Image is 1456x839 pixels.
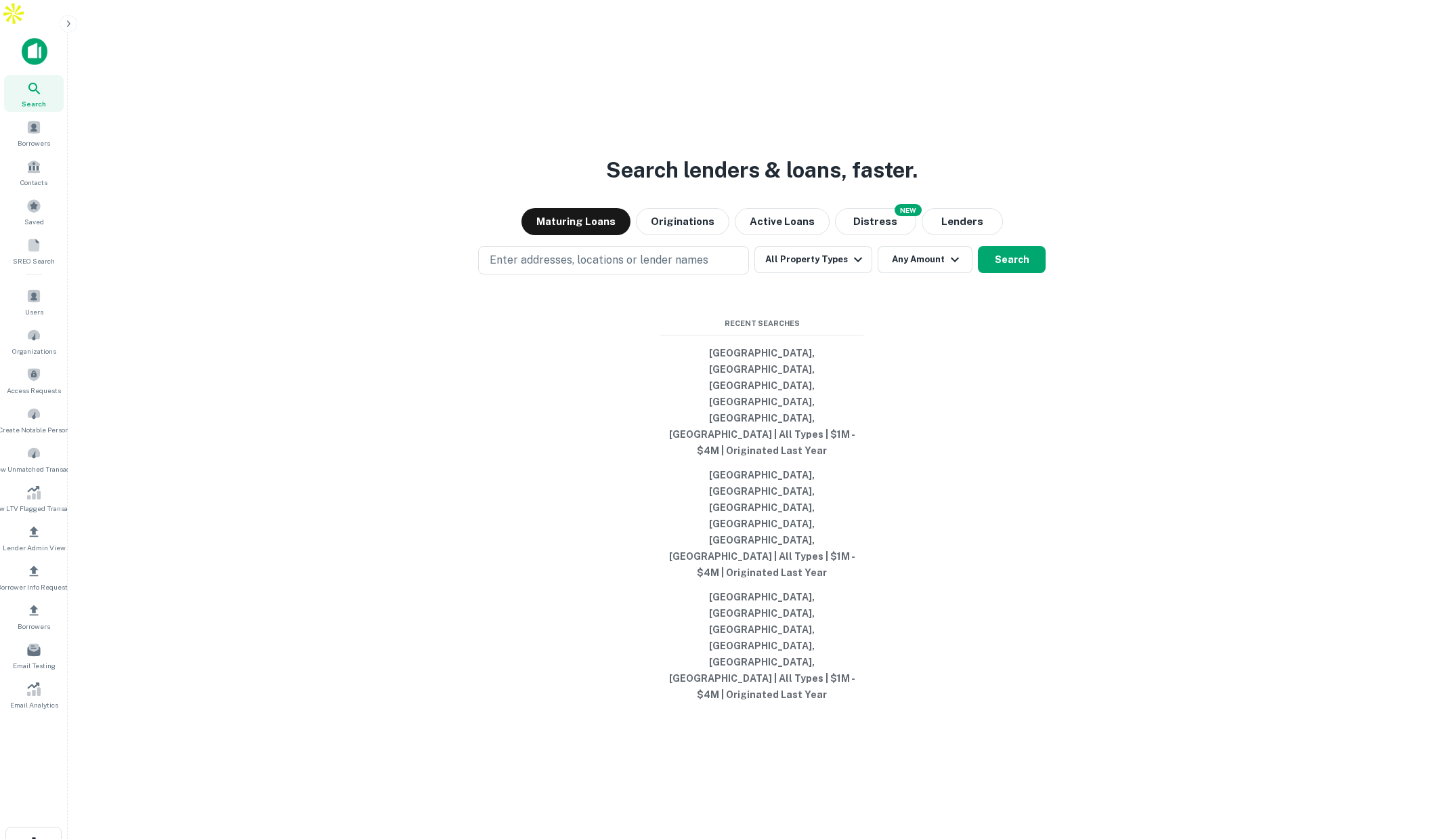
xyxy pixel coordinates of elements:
span: Email Testing [13,660,56,671]
button: [GEOGRAPHIC_DATA], [GEOGRAPHIC_DATA], [GEOGRAPHIC_DATA], [GEOGRAPHIC_DATA], [GEOGRAPHIC_DATA], [G... [660,463,863,585]
a: Borrower Info Requests [4,558,64,595]
span: Recent Searches [660,318,863,329]
a: Borrowers [4,598,64,634]
span: SREO Search [13,255,55,266]
span: Search [22,98,46,109]
a: Access Requests [4,362,64,398]
a: Create Notable Person [4,401,64,438]
span: Organizations [12,346,56,356]
div: NEW [895,204,922,216]
h3: Search lenders & loans, faster. [606,154,918,186]
button: [GEOGRAPHIC_DATA], [GEOGRAPHIC_DATA], [GEOGRAPHIC_DATA], [GEOGRAPHIC_DATA], [GEOGRAPHIC_DATA], [G... [660,341,863,463]
a: Borrowers [4,115,64,151]
span: Email Analytics [10,699,58,710]
button: Any Amount [878,246,972,273]
a: SREO Search [4,232,64,269]
span: Borrowers [18,138,50,148]
button: All Property Types [754,246,872,273]
span: Saved [24,216,44,227]
a: Review LTV Flagged Transactions [4,480,64,516]
img: capitalize-icon.png [22,38,47,65]
span: Contacts [20,177,47,188]
span: Lender Admin View [3,542,66,553]
button: Active Loans [735,208,830,235]
a: Contacts [4,154,64,190]
a: Email Testing [4,637,64,674]
button: Search [978,246,1046,273]
button: Enter addresses, locations or lender names [478,246,749,274]
button: Lenders [922,208,1003,235]
span: Borrowers [18,621,50,632]
span: Access Requests [7,385,61,396]
iframe: Chat Widget [1388,731,1456,796]
a: Organizations [4,323,64,359]
span: Users [25,306,43,317]
button: Originations [636,208,729,235]
button: Maturing Loans [521,208,630,235]
a: Search [4,75,64,112]
button: Search distressed loans with lien and other non-mortgage details. [835,208,916,235]
a: Email Analytics [4,676,64,713]
a: Lender Admin View [4,519,64,556]
button: [GEOGRAPHIC_DATA], [GEOGRAPHIC_DATA], [GEOGRAPHIC_DATA], [GEOGRAPHIC_DATA], [GEOGRAPHIC_DATA], [G... [660,585,863,707]
a: Users [4,283,64,320]
a: Saved [4,193,64,230]
p: Enter addresses, locations or lender names [490,252,708,268]
a: Review Unmatched Transactions [4,441,64,477]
